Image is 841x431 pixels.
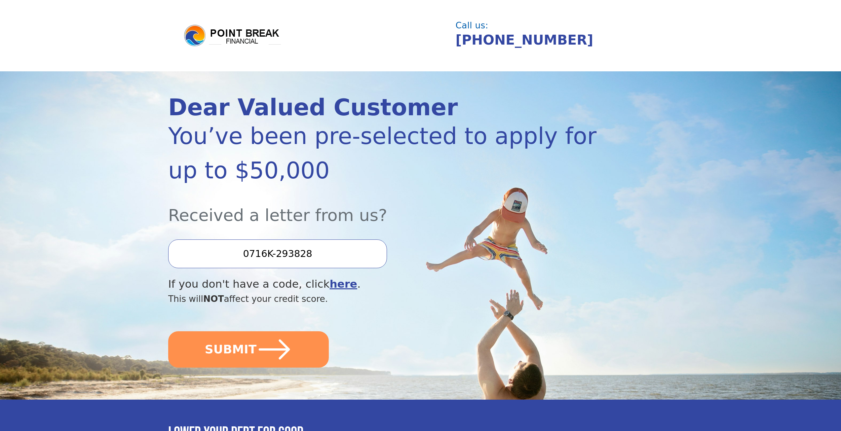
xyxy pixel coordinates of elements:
[168,331,329,368] button: SUBMIT
[168,239,387,268] input: Enter your Offer Code:
[168,119,597,188] div: You’ve been pre-selected to apply for up to $50,000
[183,24,282,48] img: logo.png
[168,188,597,228] div: Received a letter from us?
[168,96,597,119] div: Dear Valued Customer
[456,21,666,30] div: Call us:
[456,32,593,48] a: [PHONE_NUMBER]
[329,278,357,290] a: here
[168,276,597,292] div: If you don't have a code, click .
[168,292,597,305] div: This will affect your credit score.
[203,294,224,304] span: NOT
